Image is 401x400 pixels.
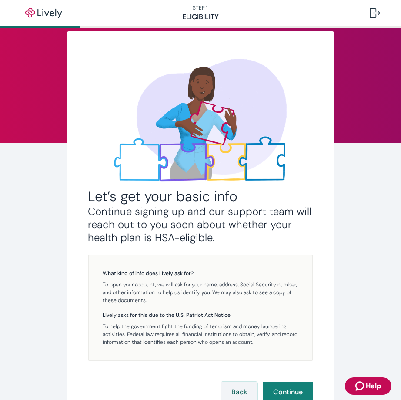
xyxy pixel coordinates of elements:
[366,381,381,391] span: Help
[355,381,366,391] svg: Zendesk support icon
[88,205,314,244] h3: Continue signing up and our support team will reach out to you soon about whether your health pla...
[88,188,314,205] h2: Let’s get your basic info
[103,311,299,319] h5: Lively asks for this due to the U.S. Patriot Act Notice
[345,377,391,395] button: Zendesk support iconHelp
[363,3,387,24] button: Log out
[103,323,299,346] p: To help the government fight the funding of terrorism and money laundering activities, Federal la...
[19,8,68,18] img: Lively
[103,281,299,304] p: To open your account, we will ask for your name, address, Social Security number, and other infor...
[103,269,299,277] h5: What kind of info does Lively ask for?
